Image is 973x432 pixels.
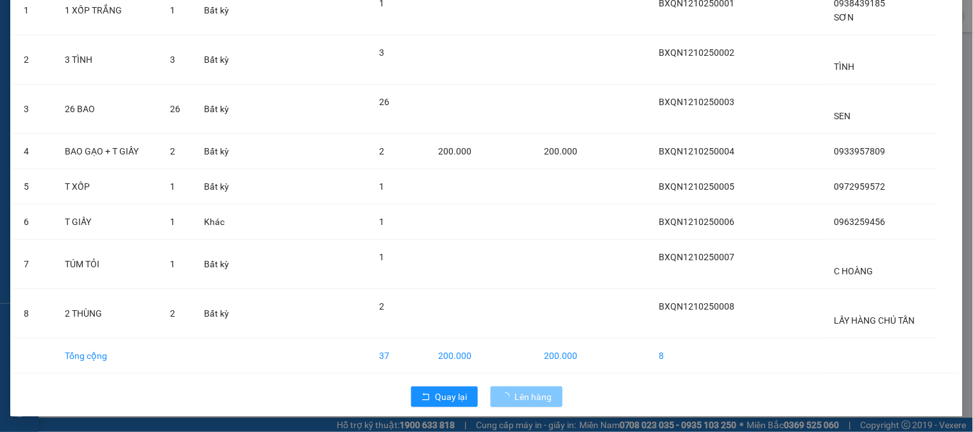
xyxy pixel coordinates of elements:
span: BXQN1210250003 [659,97,735,107]
span: 2 [170,308,175,319]
span: THÀNH CÔNG [150,57,232,102]
td: BAO GẠO + T GIẤY [55,134,159,169]
span: 1 [170,217,175,227]
span: 1 [379,217,384,227]
td: T XỐP [55,169,159,204]
td: T GIẤY [55,204,159,240]
span: 3 [170,54,175,65]
span: SƠN [834,12,854,22]
td: 2 THÙNG [55,289,159,338]
span: SEN [834,111,851,121]
span: 1 [170,5,175,15]
td: Bất kỳ [194,289,244,338]
span: C HOÀNG [834,266,874,276]
span: 1 [379,252,384,262]
td: 200.000 [428,338,498,374]
div: Bến xe [GEOGRAPHIC_DATA] [11,11,141,42]
span: 200.000 [438,146,471,156]
td: Bất kỳ [194,35,244,85]
td: 5 [13,169,55,204]
span: rollback [421,392,430,403]
td: 3 TÌNH [55,35,159,85]
td: Bất kỳ [194,134,244,169]
td: Khác [194,204,244,240]
span: 2 [170,146,175,156]
td: Bất kỳ [194,240,244,289]
button: Lên hàng [491,386,563,407]
span: 1 [170,259,175,269]
span: BXQN1210250007 [659,252,735,262]
div: SEN [150,42,253,57]
span: 0963259456 [834,217,886,227]
span: 26 [379,97,389,107]
span: Quay lại [436,390,468,404]
span: Nhận: [150,12,181,26]
td: 7 [13,240,55,289]
td: 26 BAO [55,85,159,134]
td: Bất kỳ [194,85,244,134]
td: 6 [13,204,55,240]
span: 200.000 [545,146,578,156]
td: 37 [369,338,428,374]
span: 0933957809 [834,146,886,156]
span: 2 [379,146,384,156]
span: BXQN1210250004 [659,146,735,156]
td: 2 [13,35,55,85]
span: Lên hàng [515,390,552,404]
span: BXQN1210250008 [659,301,735,312]
td: 3 [13,85,55,134]
span: 3 [379,47,384,58]
span: TC: [150,64,167,78]
td: 200.000 [534,338,594,374]
td: Bất kỳ [194,169,244,204]
span: BXQN1210250002 [659,47,735,58]
td: 8 [649,338,756,374]
span: Gửi: [11,12,31,26]
button: rollbackQuay lại [411,386,478,407]
span: loading [501,392,515,401]
span: TÌNH [834,62,855,72]
span: 1 [379,181,384,192]
span: 0972959572 [834,181,886,192]
span: BXQN1210250005 [659,181,735,192]
div: Bến xe Miền Đông [150,11,253,42]
span: LẤY HÀNG CHÚ TẤN [834,315,915,326]
td: 8 [13,289,55,338]
td: Tổng cộng [55,338,159,374]
span: 1 [170,181,175,192]
span: 26 [170,104,180,114]
td: 4 [13,134,55,169]
td: TÚM TỎI [55,240,159,289]
span: 2 [379,301,384,312]
span: BXQN1210250006 [659,217,735,227]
